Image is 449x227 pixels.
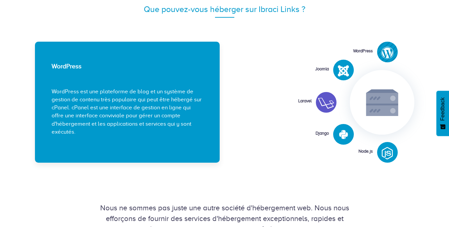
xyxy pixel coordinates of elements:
[436,91,449,136] button: Feedback - Afficher l’enquête
[52,63,82,70] span: WordPress
[262,98,312,104] div: Laravel
[279,130,329,137] div: Django
[35,3,414,15] div: Que pouvez-vous héberger sur Ibraci Links ?
[416,194,441,219] iframe: Drift Widget Chat Controller
[52,88,203,136] p: WordPress est une plateforme de blog et un système de gestion de contenu très populaire qui peut ...
[279,66,329,72] div: Joomla
[323,148,373,155] div: Node.js
[323,48,373,54] div: WordPress
[440,97,446,121] span: Feedback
